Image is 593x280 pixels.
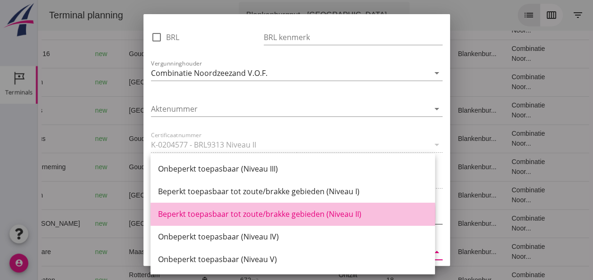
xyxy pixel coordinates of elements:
[213,136,221,142] small: m3
[217,51,225,57] small: m3
[293,68,341,96] td: Filling sand
[115,164,121,170] i: directions_boat
[293,40,341,68] td: Ontzilt oph.zan...
[91,219,170,229] div: [GEOGRAPHIC_DATA]
[213,108,221,114] small: m3
[164,107,170,114] i: directions_boat
[341,181,413,209] td: 18
[466,40,525,68] td: Combinatie Noor...
[91,190,170,200] div: [GEOGRAPHIC_DATA]
[341,238,413,266] td: 18
[293,238,341,266] td: Filling sand
[50,153,84,181] td: new
[293,96,341,124] td: Filling sand
[115,50,121,57] i: directions_boat
[412,181,466,209] td: Blankenbur...
[164,220,170,227] i: directions_boat
[195,68,247,96] td: 480
[166,33,179,42] label: BRL
[50,40,84,68] td: new
[151,66,429,81] input: Vergunninghouder
[431,67,443,79] i: arrow_drop_down
[466,124,525,153] td: Combinatie Noor...
[412,40,466,68] td: Blankenbur...
[293,181,341,209] td: Filling sand
[341,209,413,238] td: 18
[91,49,170,59] div: Gouda
[164,192,170,198] i: directions_boat
[466,209,525,238] td: Combinatie Noor...
[195,238,247,266] td: 434
[341,153,413,181] td: 18
[412,96,466,124] td: Blankenbur...
[195,96,247,124] td: 523
[293,209,341,238] td: Filling sand
[125,248,131,255] i: directions_boat
[213,80,221,85] small: m3
[341,40,413,68] td: 18
[50,96,84,124] td: new
[293,153,341,181] td: Ontzilt oph.zan...
[195,124,247,153] td: 999
[158,163,427,174] div: Onbeperkt toepasbaar (Niveau III)
[508,9,519,21] i: calendar_view_week
[195,209,247,238] td: 397
[341,68,413,96] td: 18
[4,8,93,22] div: Terminal planning
[466,153,525,181] td: Combinatie Noor...
[264,30,443,45] input: BRL kenmerk
[213,249,221,255] small: m3
[341,96,413,124] td: 18
[466,96,525,124] td: Combinatie Noor...
[431,247,443,258] i: arrow_drop_down
[341,124,413,153] td: 18
[535,9,546,21] i: filter_list
[50,238,84,266] td: new
[91,134,170,144] div: Gouda
[195,181,247,209] td: 480
[195,40,247,68] td: 1298
[151,101,429,116] input: Aktenummer
[209,9,349,21] div: Blankenburgput - [GEOGRAPHIC_DATA]
[412,124,466,153] td: Blankenbur...
[50,68,84,96] td: new
[213,193,221,198] small: m3
[412,153,466,181] td: Blankenbur...
[412,209,466,238] td: Blankenbur...
[158,186,427,197] div: Beperkt toepasbaar tot zoute/brakke gebieden (Niveau I)
[466,238,525,266] td: Combinatie Noor...
[158,231,427,242] div: Onbeperkt toepasbaar (Niveau IV)
[164,79,170,85] i: directions_boat
[195,153,247,181] td: 1231
[213,221,221,227] small: m3
[217,165,225,170] small: m3
[158,254,427,265] div: Onbeperkt toepasbaar (Niveau V)
[466,181,525,209] td: Combinatie Noor...
[158,208,427,220] div: Beperkt toepasbaar tot zoute/brakke gebieden (Niveau II)
[91,247,170,257] div: Maassluis
[91,77,170,87] div: [GEOGRAPHIC_DATA]
[115,135,121,142] i: directions_boat
[91,106,170,115] div: [GEOGRAPHIC_DATA]
[431,103,443,115] i: arrow_drop_down
[50,209,84,238] td: new
[91,162,170,172] div: Gouda
[412,238,466,266] td: Blankenbur...
[466,68,525,96] td: Combinatie Noor...
[355,9,366,21] i: arrow_drop_down
[50,124,84,153] td: new
[485,9,497,21] i: list
[293,124,341,153] td: Ontzilt oph.zan...
[50,181,84,209] td: new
